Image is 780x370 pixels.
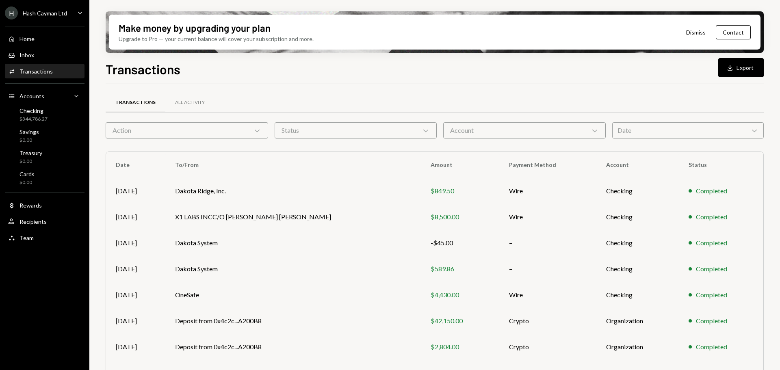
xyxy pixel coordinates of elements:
a: Rewards [5,198,84,212]
th: Account [596,152,678,178]
div: Accounts [19,93,44,100]
button: Export [718,58,764,77]
a: Savings$0.00 [5,126,84,145]
a: Team [5,230,84,245]
div: -$45.00 [431,238,490,248]
div: Completed [696,212,727,222]
td: Organization [596,308,678,334]
a: All Activity [165,92,214,113]
div: Completed [696,290,727,300]
div: [DATE] [116,342,156,352]
div: Upgrade to Pro — your current balance will cover your subscription and more. [119,35,314,43]
div: Team [19,234,34,241]
h1: Transactions [106,61,180,77]
div: Cards [19,171,35,177]
div: $8,500.00 [431,212,490,222]
td: Wire [499,178,596,204]
div: Make money by upgrading your plan [119,21,271,35]
td: OneSafe [165,282,421,308]
div: $0.00 [19,158,42,165]
th: Amount [421,152,500,178]
td: Wire [499,282,596,308]
div: Treasury [19,149,42,156]
td: Checking [596,256,678,282]
div: Completed [696,186,727,196]
div: Recipients [19,218,47,225]
div: [DATE] [116,186,156,196]
div: All Activity [175,99,205,106]
div: Inbox [19,52,34,58]
td: Dakota System [165,256,421,282]
a: Checking$344,786.27 [5,105,84,124]
td: Checking [596,178,678,204]
a: Inbox [5,48,84,62]
a: Treasury$0.00 [5,147,84,167]
button: Dismiss [676,23,716,42]
div: H [5,6,18,19]
a: Transactions [5,64,84,78]
td: Organization [596,334,678,360]
td: Deposit from 0x4c2c...A200B8 [165,334,421,360]
div: [DATE] [116,212,156,222]
td: Wire [499,204,596,230]
a: Recipients [5,214,84,229]
td: – [499,256,596,282]
div: Savings [19,128,39,135]
div: Transactions [19,68,53,75]
th: Status [679,152,763,178]
div: Completed [696,238,727,248]
div: $589.86 [431,264,490,274]
a: Accounts [5,89,84,103]
div: [DATE] [116,264,156,274]
div: Action [106,122,268,138]
a: Home [5,31,84,46]
div: $849.50 [431,186,490,196]
div: $4,430.00 [431,290,490,300]
td: Crypto [499,308,596,334]
td: X1 LABS INCC/O [PERSON_NAME] [PERSON_NAME] [165,204,421,230]
div: Date [612,122,764,138]
td: Checking [596,230,678,256]
div: Home [19,35,35,42]
td: Checking [596,282,678,308]
td: Checking [596,204,678,230]
th: Payment Method [499,152,596,178]
div: Hash Cayman Ltd [23,10,67,17]
td: Deposit from 0x4c2c...A200B8 [165,308,421,334]
td: – [499,230,596,256]
th: Date [106,152,165,178]
div: Account [443,122,606,138]
div: Completed [696,316,727,326]
td: Dakota Ridge, Inc. [165,178,421,204]
div: $344,786.27 [19,116,48,123]
div: Checking [19,107,48,114]
div: Completed [696,342,727,352]
td: Crypto [499,334,596,360]
div: Completed [696,264,727,274]
th: To/From [165,152,421,178]
a: Cards$0.00 [5,168,84,188]
div: Transactions [115,99,156,106]
button: Contact [716,25,751,39]
div: $0.00 [19,179,35,186]
div: $42,150.00 [431,316,490,326]
div: Rewards [19,202,42,209]
a: Transactions [106,92,165,113]
div: [DATE] [116,316,156,326]
td: Dakota System [165,230,421,256]
div: [DATE] [116,290,156,300]
div: [DATE] [116,238,156,248]
div: Status [275,122,437,138]
div: $2,804.00 [431,342,490,352]
div: $0.00 [19,137,39,144]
